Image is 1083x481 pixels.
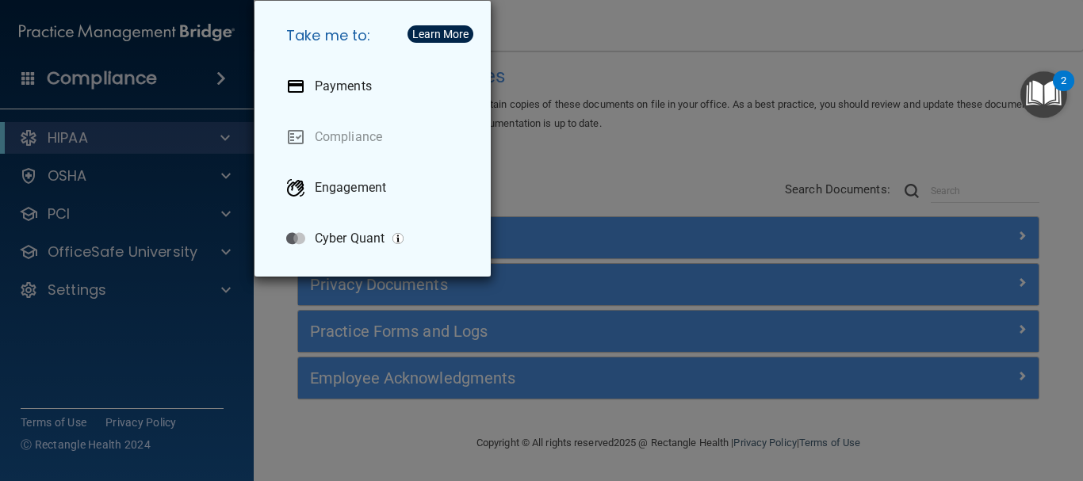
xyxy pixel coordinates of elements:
p: Payments [315,78,372,94]
a: Cyber Quant [274,216,478,261]
iframe: Drift Widget Chat Controller [1004,372,1064,432]
a: Payments [274,64,478,109]
a: Engagement [274,166,478,210]
a: Compliance [274,115,478,159]
p: Cyber Quant [315,231,385,246]
div: 2 [1061,81,1066,101]
div: Learn More [412,29,469,40]
button: Learn More [408,25,473,43]
h5: Take me to: [274,13,478,58]
p: Engagement [315,180,386,196]
button: Open Resource Center, 2 new notifications [1020,71,1067,118]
